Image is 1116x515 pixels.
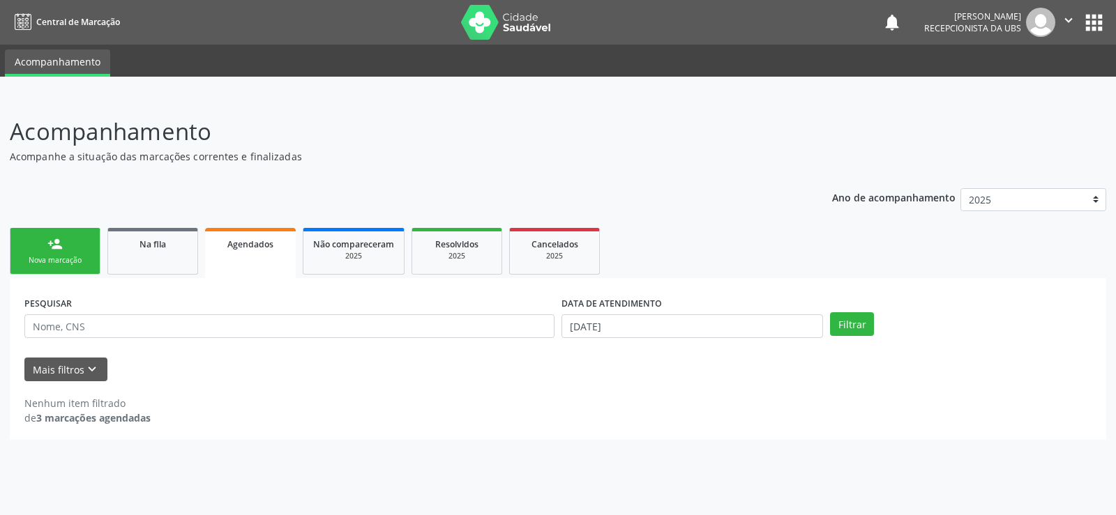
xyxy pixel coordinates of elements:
span: Na fila [139,238,166,250]
button: notifications [882,13,902,32]
div: 2025 [422,251,492,261]
a: Acompanhamento [5,49,110,77]
i:  [1061,13,1076,28]
i: keyboard_arrow_down [84,362,100,377]
div: person_add [47,236,63,252]
button: Mais filtroskeyboard_arrow_down [24,358,107,382]
img: img [1026,8,1055,37]
div: 2025 [520,251,589,261]
span: Agendados [227,238,273,250]
div: Nova marcação [20,255,90,266]
label: PESQUISAR [24,293,72,314]
span: Resolvidos [435,238,478,250]
p: Ano de acompanhamento [832,188,956,206]
input: Selecione um intervalo [561,314,823,338]
button: Filtrar [830,312,874,336]
a: Central de Marcação [10,10,120,33]
span: Cancelados [531,238,578,250]
strong: 3 marcações agendadas [36,411,151,424]
span: Central de Marcação [36,16,120,28]
div: [PERSON_NAME] [924,10,1021,22]
input: Nome, CNS [24,314,555,338]
p: Acompanhamento [10,114,777,149]
p: Acompanhe a situação das marcações correntes e finalizadas [10,149,777,164]
button:  [1055,8,1082,37]
label: DATA DE ATENDIMENTO [561,293,662,314]
div: Nenhum item filtrado [24,396,151,410]
div: de [24,410,151,425]
button: apps [1082,10,1106,35]
div: 2025 [313,251,394,261]
span: Não compareceram [313,238,394,250]
span: Recepcionista da UBS [924,22,1021,34]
